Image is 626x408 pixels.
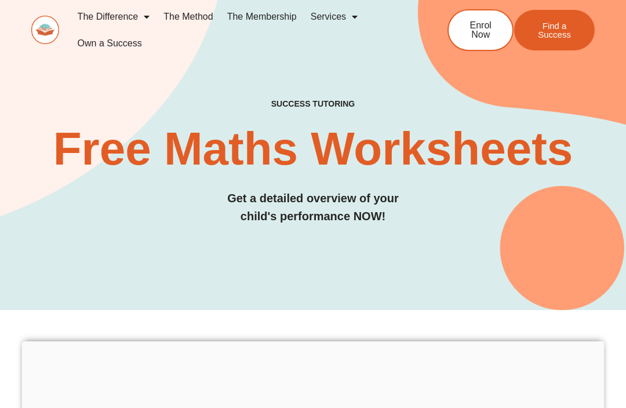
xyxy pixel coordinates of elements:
[156,3,220,30] a: The Method
[71,3,416,57] nav: Menu
[71,30,149,57] a: Own a Success
[304,3,365,30] a: Services
[71,3,157,30] a: The Difference
[31,126,595,172] h2: Free Maths Worksheets​
[532,21,577,39] span: Find a Success
[514,10,595,50] a: Find a Success
[447,9,514,51] a: Enrol Now
[31,190,595,225] h3: Get a detailed overview of your child's performance NOW!
[220,3,304,30] a: The Membership
[466,21,495,39] span: Enrol Now
[31,99,595,109] h4: SUCCESS TUTORING​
